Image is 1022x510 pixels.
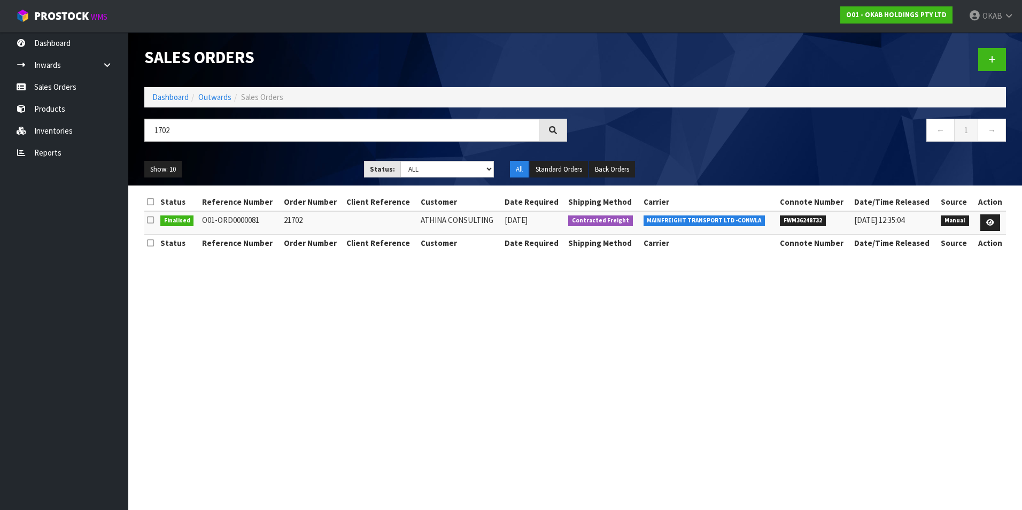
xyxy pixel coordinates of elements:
th: Shipping Method [566,194,640,211]
span: Contracted Freight [568,215,633,226]
nav: Page navigation [583,119,1006,145]
th: Date/Time Released [851,234,938,251]
th: Reference Number [199,194,281,211]
button: All [510,161,529,178]
th: Order Number [281,234,344,251]
span: [DATE] [505,215,528,225]
small: WMS [91,12,107,22]
button: Back Orders [589,161,635,178]
span: FWM36248732 [780,215,826,226]
th: Client Reference [344,194,418,211]
button: Show: 10 [144,161,182,178]
th: Reference Number [199,234,281,251]
th: Source [938,234,974,251]
th: Connote Number [777,194,851,211]
img: cube-alt.png [16,9,29,22]
span: ProStock [34,9,89,23]
span: [DATE] 12:35:04 [854,215,904,225]
th: Source [938,194,974,211]
th: Customer [418,234,502,251]
th: Client Reference [344,234,418,251]
th: Action [974,194,1006,211]
th: Customer [418,194,502,211]
a: Outwards [198,92,231,102]
a: 1 [954,119,978,142]
span: Sales Orders [241,92,283,102]
td: O01-ORD0000081 [199,211,281,234]
a: Dashboard [152,92,189,102]
td: 21702 [281,211,344,234]
th: Status [158,234,199,251]
span: Manual [941,215,969,226]
th: Connote Number [777,234,851,251]
button: Standard Orders [530,161,588,178]
th: Action [974,234,1006,251]
th: Carrier [641,194,778,211]
th: Date/Time Released [851,194,938,211]
input: Search sales orders [144,119,539,142]
th: Status [158,194,199,211]
th: Date Required [502,194,566,211]
th: Shipping Method [566,234,640,251]
span: MAINFREIGHT TRANSPORT LTD -CONWLA [644,215,765,226]
strong: Status: [370,165,395,174]
th: Order Number [281,194,344,211]
a: ← [926,119,955,142]
strong: O01 - OKAB HOLDINGS PTY LTD [846,10,947,19]
a: → [978,119,1006,142]
span: Finalised [160,215,194,226]
span: OKAB [982,11,1002,21]
td: ATHINA CONSULTING [418,211,502,234]
h1: Sales Orders [144,48,567,67]
th: Carrier [641,234,778,251]
th: Date Required [502,234,566,251]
